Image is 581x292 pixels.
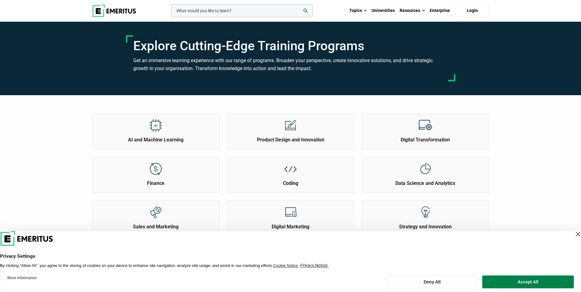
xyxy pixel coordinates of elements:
[94,137,218,143] h2: AI and Machine Learning
[149,205,163,219] img: Explore Topics
[171,4,313,17] input: woocommerce-product-search-field-0
[418,205,432,219] img: Explore Topics
[455,4,489,17] a: Login
[227,157,354,187] a: Explore Topics Coding
[229,223,353,230] h2: Digital Marketing
[133,38,448,54] h1: Explore Cutting-Edge Training Programs
[284,162,297,176] img: Explore Topics
[94,180,218,187] h2: Finance
[92,157,219,187] a: Explore Topics Finance
[229,137,353,143] h2: Product Design and Innovation
[364,137,487,143] h2: Digital Transformation
[284,205,297,219] img: Explore Topics
[229,180,353,187] h2: Coding
[364,180,487,187] h2: Data Science and Analytics
[362,114,489,143] a: Explore Topics Digital Transformation
[92,201,219,230] a: Explore Topics Sales and Marketing
[362,157,489,187] a: Explore Topics Data Science and Analytics
[149,162,163,176] img: Explore Topics
[227,201,354,230] a: Explore Topics Digital Marketing
[418,162,432,176] img: Explore Topics
[364,223,487,230] h2: Strategy and Innovation
[149,118,163,132] img: Explore Topics
[362,201,489,230] a: Explore Topics Strategy and Innovation
[227,114,354,143] a: Explore Topics Product Design and Innovation
[418,118,432,132] img: Explore Topics
[94,223,218,230] h2: Sales and Marketing
[92,114,219,143] a: Explore Topics AI and Machine Learning
[133,57,448,72] h3: Get an immersive learning experience with our range of programs. Broaden your perspective, create...
[284,118,297,132] img: Explore Topics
